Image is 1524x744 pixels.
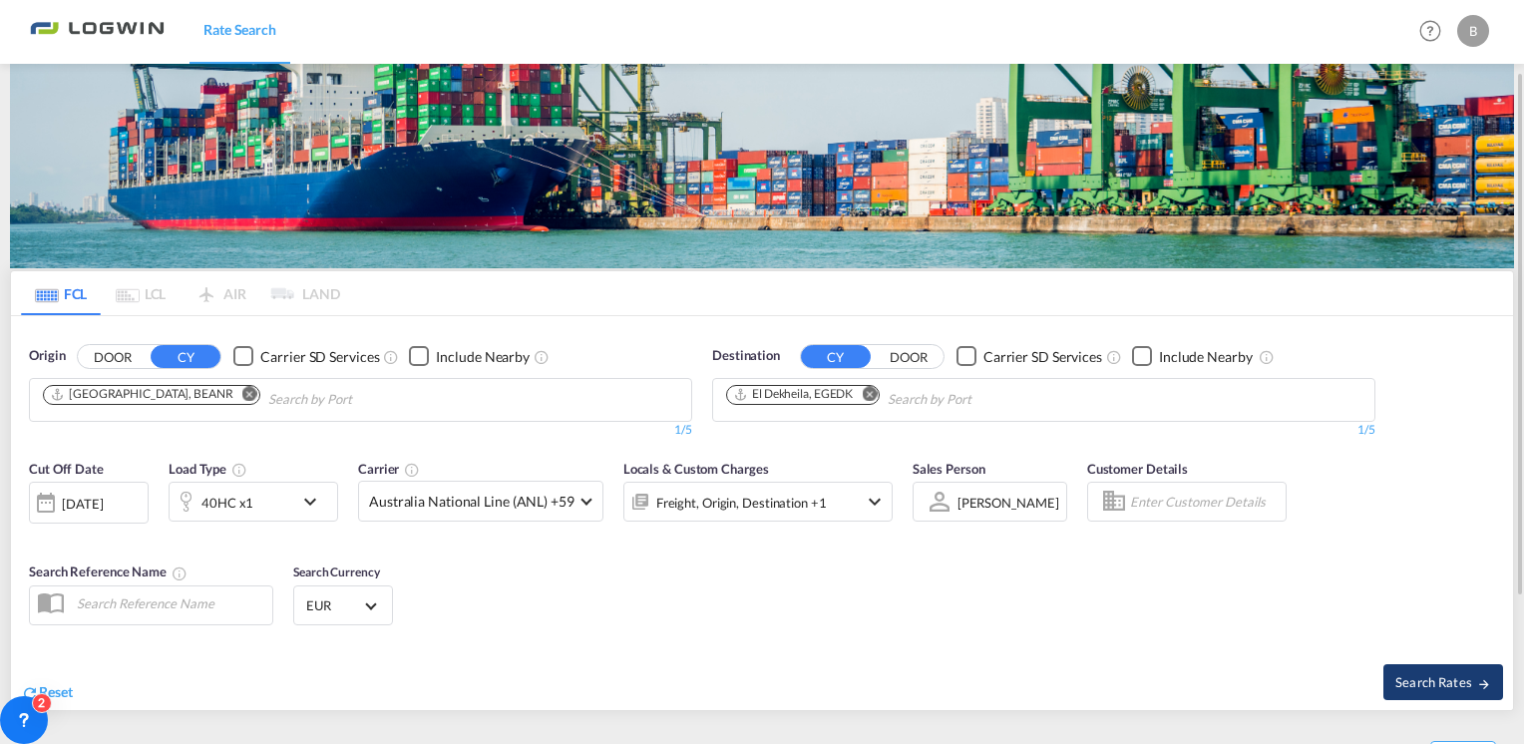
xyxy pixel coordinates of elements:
[404,462,420,478] md-icon: The selected Trucker/Carrierwill be displayed in the rate results If the rates are from another f...
[21,682,73,704] div: icon-refreshReset
[436,347,530,367] div: Include Nearby
[29,461,104,477] span: Cut Off Date
[298,490,332,514] md-icon: icon-chevron-down
[29,422,692,439] div: 1/5
[11,316,1513,710] div: OriginDOOR CY Checkbox No InkUnchecked: Search for CY (Container Yard) services for all selected ...
[1457,15,1489,47] div: B
[268,384,458,416] input: Chips input.
[863,490,887,514] md-icon: icon-chevron-down
[62,495,103,513] div: [DATE]
[888,384,1077,416] input: Chips input.
[229,386,259,406] button: Remove
[733,386,853,403] div: El Dekheila, EGEDK
[712,422,1375,439] div: 1/5
[29,522,44,549] md-datepicker: Select
[21,271,101,315] md-tab-item: FCL
[955,488,1061,517] md-select: Sales Person: Barbara Aertssens
[169,461,247,477] span: Load Type
[369,492,574,512] span: Australia National Line (ANL) +59
[306,596,362,614] span: EUR
[409,346,530,367] md-checkbox: Checkbox No Ink
[293,564,380,579] span: Search Currency
[231,462,247,478] md-icon: icon-information-outline
[21,271,340,315] md-pagination-wrapper: Use the left and right arrow keys to navigate between tabs
[29,482,149,524] div: [DATE]
[983,347,1102,367] div: Carrier SD Services
[534,349,550,365] md-icon: Unchecked: Ignores neighbouring ports when fetching rates.Checked : Includes neighbouring ports w...
[1413,14,1457,50] div: Help
[29,563,188,579] span: Search Reference Name
[1383,664,1503,700] button: Search Ratesicon-arrow-right
[1159,347,1253,367] div: Include Nearby
[723,379,1085,416] md-chips-wrap: Chips container. Use arrow keys to select chips.
[203,21,276,38] span: Rate Search
[733,386,857,403] div: Press delete to remove this chip.
[656,489,827,517] div: Freight Origin Destination Factory Stuffing
[260,347,379,367] div: Carrier SD Services
[849,386,879,406] button: Remove
[1259,349,1275,365] md-icon: Unchecked: Ignores neighbouring ports when fetching rates.Checked : Includes neighbouring ports w...
[1130,487,1280,517] input: Enter Customer Details
[304,591,382,620] md-select: Select Currency: € EUREuro
[50,386,233,403] div: Antwerp, BEANR
[1477,677,1491,691] md-icon: icon-arrow-right
[151,345,220,368] button: CY
[40,379,466,416] md-chips-wrap: Chips container. Use arrow keys to select chips.
[1106,349,1122,365] md-icon: Unchecked: Search for CY (Container Yard) services for all selected carriers.Checked : Search for...
[874,345,944,368] button: DOOR
[913,461,985,477] span: Sales Person
[1395,674,1491,690] span: Search Rates
[623,461,769,477] span: Locals & Custom Charges
[1087,461,1188,477] span: Customer Details
[358,461,420,477] span: Carrier
[39,683,73,700] span: Reset
[172,565,188,581] md-icon: Your search will be saved by the below given name
[169,482,338,522] div: 40HC x1icon-chevron-down
[383,349,399,365] md-icon: Unchecked: Search for CY (Container Yard) services for all selected carriers.Checked : Search for...
[623,482,893,522] div: Freight Origin Destination Factory Stuffingicon-chevron-down
[1132,346,1253,367] md-checkbox: Checkbox No Ink
[29,346,65,366] span: Origin
[201,489,253,517] div: 40HC x1
[78,345,148,368] button: DOOR
[956,346,1102,367] md-checkbox: Checkbox No Ink
[50,386,237,403] div: Press delete to remove this chip.
[67,588,272,618] input: Search Reference Name
[801,345,871,368] button: CY
[21,684,39,702] md-icon: icon-refresh
[233,346,379,367] md-checkbox: Checkbox No Ink
[712,346,780,366] span: Destination
[1413,14,1447,48] span: Help
[957,495,1059,511] div: [PERSON_NAME]
[30,9,165,54] img: bc73a0e0d8c111efacd525e4c8ad7d32.png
